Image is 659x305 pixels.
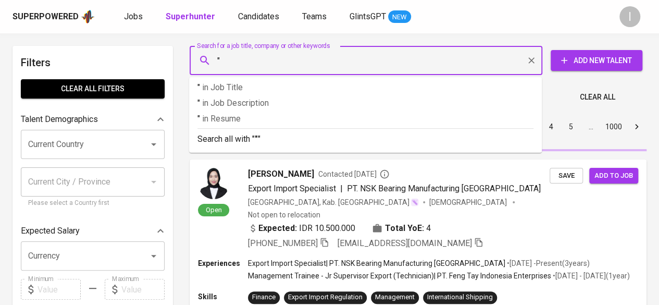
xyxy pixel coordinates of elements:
[248,184,336,193] span: Export Import Specialist
[582,121,599,132] div: …
[198,291,248,302] p: Skills
[255,134,258,144] b: "
[197,81,533,94] p: "
[21,113,98,126] p: Talent Demographics
[238,10,281,23] a: Candidates
[146,249,161,263] button: Open
[505,258,590,269] p: • [DATE] - Present ( 3 years )
[252,292,276,302] div: Finance
[198,258,248,269] p: Experiences
[21,54,165,71] h6: Filters
[198,168,229,199] img: 8dfac8a5bf143fb22615ca26c3f4be54.jpg
[13,11,79,23] div: Superpowered
[21,221,165,241] div: Expected Salary
[21,79,165,99] button: Clear All filters
[248,238,318,248] span: [PHONE_NUMBER]
[318,169,390,179] span: Contacted [DATE]
[563,118,579,135] button: Go to page 5
[375,292,415,302] div: Management
[248,168,314,180] span: [PERSON_NAME]
[146,137,161,152] button: Open
[202,98,269,108] span: in Job Description
[302,11,327,21] span: Teams
[124,10,145,23] a: Jobs
[576,88,619,107] button: Clear All
[302,10,329,23] a: Teams
[166,11,215,21] b: Superhunter
[248,222,355,235] div: IDR 10.500.000
[462,118,646,135] nav: pagination navigation
[197,133,533,145] p: Search all with " "
[248,271,551,281] p: Management Trainee - Jr Supervisor Export (Technician) | PT. Feng Tay Indonesia Enterprises
[13,9,95,25] a: Superpoweredapp logo
[248,258,505,269] p: Export Import Specialist | PT. NSK Bearing Manufacturing [GEOGRAPHIC_DATA]
[28,198,157,209] p: Please select a Country first
[21,109,165,130] div: Talent Demographics
[258,222,297,235] b: Expected:
[21,225,80,237] p: Expected Salary
[388,12,411,22] span: NEW
[197,97,533,109] p: "
[238,11,279,21] span: Candidates
[427,292,493,302] div: International Shipping
[429,197,508,208] span: [DEMOGRAPHIC_DATA]
[555,170,578,182] span: Save
[619,6,640,27] div: I
[426,222,431,235] span: 4
[340,182,343,195] span: |
[288,292,363,302] div: Export Import Regulation
[347,184,541,193] span: PT. NSK Bearing Manufacturing [GEOGRAPHIC_DATA]
[248,197,419,208] div: [GEOGRAPHIC_DATA], Kab. [GEOGRAPHIC_DATA]
[38,279,81,300] input: Value
[202,114,241,124] span: in Resume
[385,222,424,235] b: Total YoE:
[628,118,645,135] button: Go to next page
[551,271,630,281] p: • [DATE] - [DATE] ( 1 year )
[559,54,634,67] span: Add New Talent
[202,205,226,214] span: Open
[411,198,419,206] img: magic_wand.svg
[551,50,642,71] button: Add New Talent
[550,168,583,184] button: Save
[602,118,625,135] button: Go to page 1000
[589,168,638,184] button: Add to job
[197,113,533,125] p: "
[543,118,559,135] button: Go to page 4
[338,238,472,248] span: [EMAIL_ADDRESS][DOMAIN_NAME]
[524,53,539,68] button: Clear
[379,169,390,179] svg: By Batam recruiter
[202,82,243,92] span: in Job Title
[350,11,386,21] span: GlintsGPT
[248,210,320,220] p: Not open to relocation
[29,82,156,95] span: Clear All filters
[594,170,633,182] span: Add to job
[81,9,95,25] img: app logo
[124,11,143,21] span: Jobs
[580,91,615,104] span: Clear All
[121,279,165,300] input: Value
[166,10,217,23] a: Superhunter
[350,10,411,23] a: GlintsGPT NEW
